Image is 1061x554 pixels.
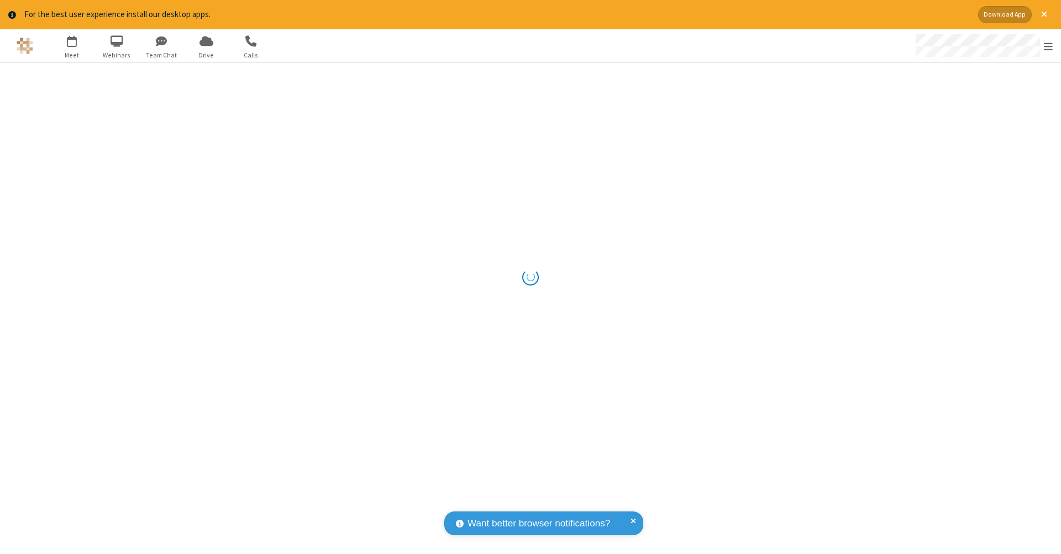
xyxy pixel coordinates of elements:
[978,6,1032,23] button: Download App
[24,8,970,21] div: For the best user experience install our desktop apps.
[186,50,227,60] span: Drive
[96,50,138,60] span: Webinars
[17,38,33,54] img: QA Selenium DO NOT DELETE OR CHANGE
[1036,6,1053,23] button: Close alert
[4,29,45,62] button: Logo
[141,50,182,60] span: Team Chat
[51,50,93,60] span: Meet
[230,50,272,60] span: Calls
[905,29,1061,62] div: Open menu
[468,516,610,531] span: Want better browser notifications?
